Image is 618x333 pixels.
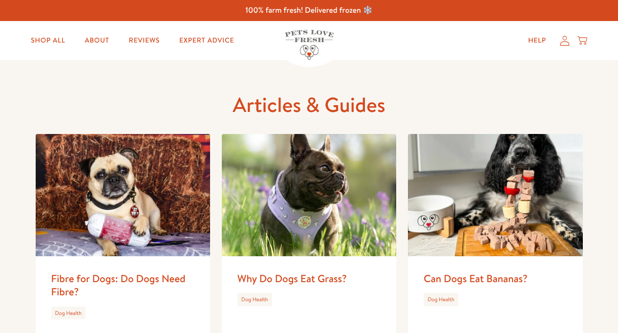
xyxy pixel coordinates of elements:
a: Why Do Dogs Eat Grass? [237,271,347,286]
h1: Articles & Guides [36,91,583,118]
a: About [77,31,117,50]
img: Fibre for Dogs: Do Dogs Need Fibre? [36,134,210,256]
img: Can Dogs Eat Bananas? [408,134,582,256]
a: Dog Health [241,295,268,303]
a: Dog Health [55,309,82,317]
a: Help [520,31,554,50]
img: Why Do Dogs Eat Grass? [222,134,396,256]
img: Pets Love Fresh [285,30,334,60]
a: Dog Health [427,295,454,303]
a: Shop All [23,31,73,50]
a: Fibre for Dogs: Do Dogs Need Fibre? [51,271,186,299]
a: Can Dogs Eat Bananas? [424,271,528,286]
a: Expert Advice [171,31,242,50]
a: Reviews [121,31,168,50]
